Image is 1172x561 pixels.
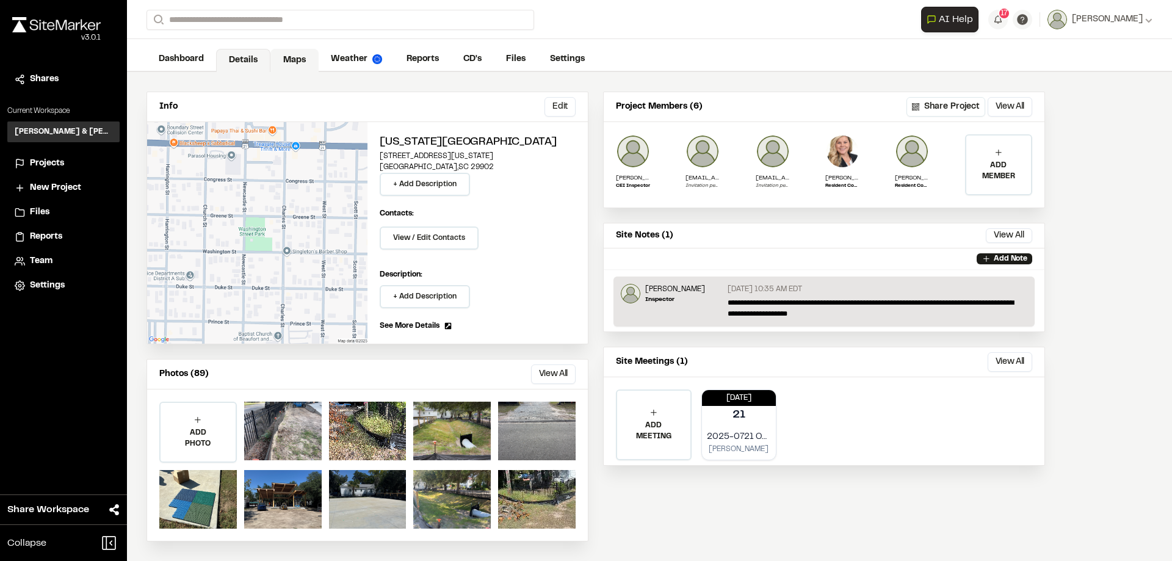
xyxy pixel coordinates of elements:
p: Resident Construction Manager [825,183,859,190]
p: [PERSON_NAME] [645,284,705,295]
a: Reports [15,230,112,244]
a: Dashboard [146,48,216,71]
a: Projects [15,157,112,170]
img: Joe Gillenwater [616,134,650,168]
button: View All [531,364,576,384]
p: Inspector [645,295,705,304]
p: Info [159,100,178,114]
span: Projects [30,157,64,170]
button: View All [988,97,1032,117]
button: + Add Description [380,285,470,308]
p: ADD MEMBER [966,160,1031,182]
a: Details [216,49,270,72]
p: Photos (89) [159,367,209,381]
p: [EMAIL_ADDRESS][DOMAIN_NAME] [756,173,790,183]
p: [PERSON_NAME] [895,173,929,183]
a: Reports [394,48,451,71]
a: Weather [319,48,394,71]
button: Open AI Assistant [921,7,978,32]
button: View All [988,352,1032,372]
img: photo [756,134,790,168]
p: Site Notes (1) [616,229,673,242]
button: + Add Description [380,173,470,196]
a: Team [15,255,112,268]
a: Shares [15,73,112,86]
span: 17 [1000,8,1008,19]
p: Current Workspace [7,106,120,117]
p: Invitation pending [756,183,790,190]
p: [PERSON_NAME] [825,173,859,183]
p: Contacts: [380,208,414,219]
img: Jeb Crews [621,284,640,303]
p: [DATE] [702,393,776,404]
span: Files [30,206,49,219]
img: rebrand.png [12,17,101,32]
span: [PERSON_NAME] [1072,13,1143,26]
a: New Project [15,181,112,195]
img: precipai.png [372,54,382,64]
button: 17 [988,10,1008,29]
span: Collapse [7,536,46,551]
a: CD's [451,48,494,71]
button: Share Project [906,97,985,117]
a: Maps [270,49,319,72]
p: Invitation pending [685,183,720,190]
p: [GEOGRAPHIC_DATA] , SC 29902 [380,162,576,173]
p: [STREET_ADDRESS][US_STATE] [380,151,576,162]
p: Resident Construction Manager [895,183,929,190]
button: [PERSON_NAME] [1047,10,1152,29]
button: Edit [544,97,576,117]
img: User [1047,10,1067,29]
p: 21 [733,407,745,424]
span: AI Help [939,12,973,27]
div: Open AI Assistant [921,7,983,32]
p: CEI Inspector [616,183,650,190]
a: Files [494,48,538,71]
a: Settings [538,48,597,71]
p: [DATE] 10:35 AM EDT [728,284,802,295]
img: Elizabeth Sanders [825,134,859,168]
a: Files [15,206,112,219]
button: Search [146,10,168,30]
h2: [US_STATE][GEOGRAPHIC_DATA] [380,134,576,151]
div: Oh geez...please don't... [12,32,101,43]
p: [PERSON_NAME] [707,444,772,455]
h3: [PERSON_NAME] & [PERSON_NAME] Inc. [15,126,112,137]
p: Description: [380,269,576,280]
p: Site Meetings (1) [616,355,688,369]
p: ADD MEETING [617,420,690,442]
span: See More Details [380,320,440,331]
p: ADD PHOTO [161,427,236,449]
a: Settings [15,279,112,292]
button: View / Edit Contacts [380,226,479,250]
span: Reports [30,230,62,244]
p: 2025-0721 OAC [707,430,772,444]
span: Settings [30,279,65,292]
p: [EMAIL_ADDRESS][DOMAIN_NAME] [685,173,720,183]
p: Project Members (6) [616,100,703,114]
button: View All [986,228,1032,243]
p: Add Note [994,253,1027,264]
p: [PERSON_NAME] [616,173,650,183]
span: Team [30,255,52,268]
img: Lance Stroble [895,134,929,168]
span: Share Workspace [7,502,89,517]
span: Shares [30,73,59,86]
span: New Project [30,181,81,195]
